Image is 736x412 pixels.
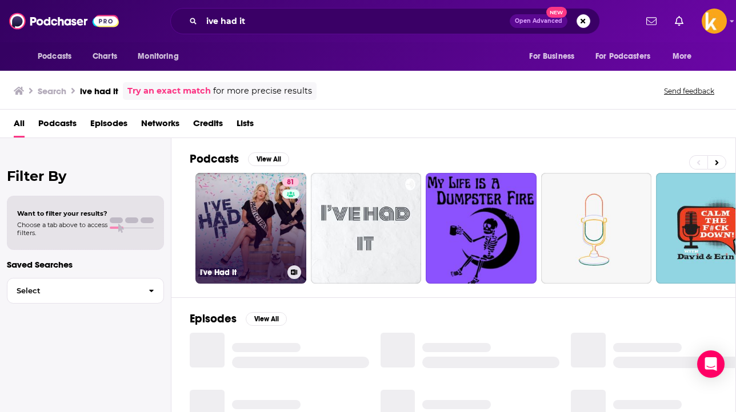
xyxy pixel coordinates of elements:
a: 81I've Had It [195,173,306,284]
span: Charts [93,49,117,64]
h3: I've Had It [200,268,283,277]
a: Show notifications dropdown [642,11,661,31]
span: For Business [529,49,574,64]
a: Podcasts [38,114,77,138]
button: open menu [30,46,86,67]
span: 81 [287,177,294,188]
span: for more precise results [213,84,312,98]
button: Send feedback [661,86,718,96]
button: open menu [521,46,589,67]
a: Charts [85,46,124,67]
button: open menu [130,46,193,67]
span: Want to filter your results? [17,209,107,217]
img: Podchaser - Follow, Share and Rate Podcasts [9,10,119,32]
span: Podcasts [38,49,71,64]
a: Lists [237,114,254,138]
a: Try an exact match [127,84,211,98]
a: 81 [282,177,299,187]
span: Logged in as sshawan [702,9,727,34]
h2: Filter By [7,168,164,184]
div: Search podcasts, credits, & more... [170,8,600,34]
input: Search podcasts, credits, & more... [202,12,510,30]
a: PodcastsView All [190,152,289,166]
span: For Podcasters [595,49,650,64]
button: Show profile menu [702,9,727,34]
a: Credits [193,114,223,138]
a: EpisodesView All [190,312,287,326]
button: Open AdvancedNew [510,14,567,28]
div: Open Intercom Messenger [697,350,725,378]
span: Choose a tab above to access filters. [17,221,107,237]
button: View All [246,312,287,326]
h3: ive had it [80,86,118,96]
span: New [546,7,567,18]
button: open menu [588,46,667,67]
span: Monitoring [138,49,178,64]
h2: Podcasts [190,152,239,166]
p: Saved Searches [7,259,164,270]
button: View All [248,152,289,166]
span: Open Advanced [515,18,562,24]
h3: Search [38,86,66,96]
h2: Episodes [190,312,237,326]
a: Networks [141,114,179,138]
span: More [673,49,692,64]
span: Select [7,287,139,294]
button: open menu [665,46,706,67]
a: All [14,114,25,138]
a: Show notifications dropdown [670,11,688,31]
a: Episodes [90,114,127,138]
img: User Profile [702,9,727,34]
button: Select [7,278,164,304]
